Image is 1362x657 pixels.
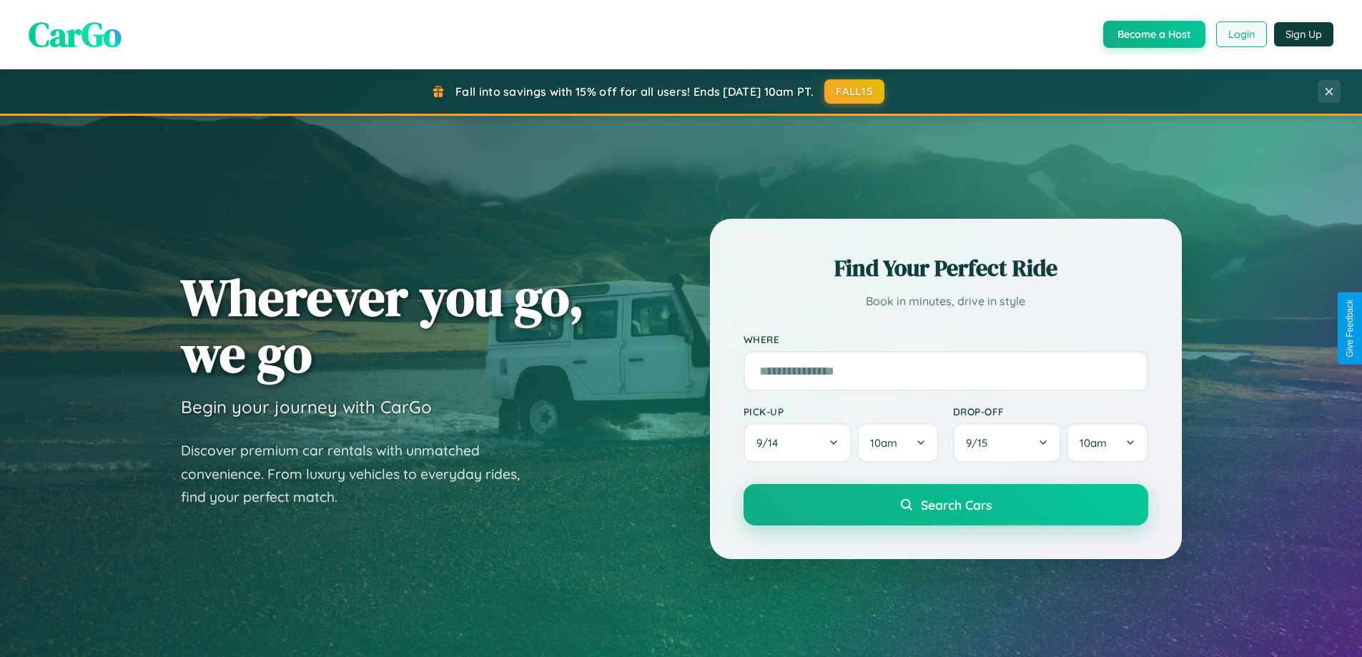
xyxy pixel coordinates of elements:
[756,436,785,450] span: 9 / 14
[181,439,538,509] p: Discover premium car rentals with unmatched convenience. From luxury vehicles to everyday rides, ...
[744,484,1148,525] button: Search Cars
[455,84,814,99] span: Fall into savings with 15% off for all users! Ends [DATE] 10am PT.
[1103,21,1205,48] button: Become a Host
[1345,300,1355,357] div: Give Feedback
[1274,22,1333,46] button: Sign Up
[744,423,852,463] button: 9/14
[953,405,1148,418] label: Drop-off
[953,423,1062,463] button: 9/15
[824,79,884,104] button: FALL15
[1216,21,1267,47] button: Login
[181,269,584,382] h1: Wherever you go, we go
[29,11,122,58] span: CarGo
[966,436,995,450] span: 9 / 15
[744,405,939,418] label: Pick-up
[921,497,992,513] span: Search Cars
[870,436,897,450] span: 10am
[1080,436,1107,450] span: 10am
[744,252,1148,284] h2: Find Your Perfect Ride
[857,423,938,463] button: 10am
[1067,423,1148,463] button: 10am
[744,333,1148,345] label: Where
[181,396,432,418] h3: Begin your journey with CarGo
[744,291,1148,312] p: Book in minutes, drive in style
